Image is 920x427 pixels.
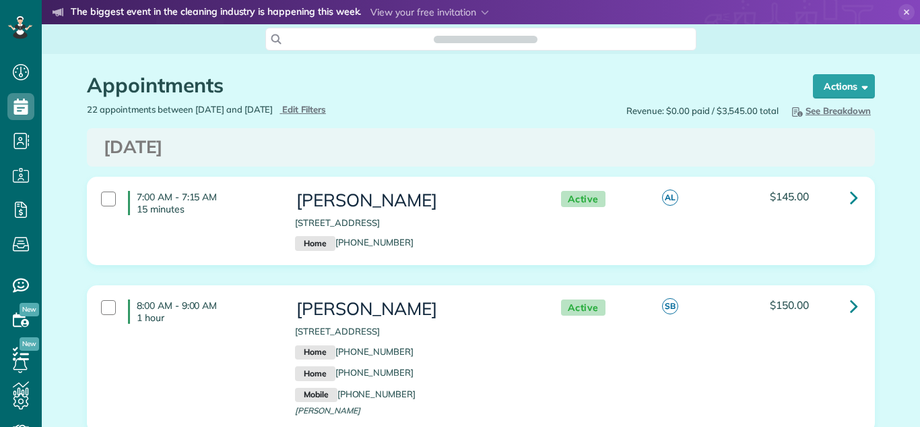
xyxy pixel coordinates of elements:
p: 1 hour [137,312,275,324]
a: Edit Filters [280,104,326,115]
span: Revenue: $0.00 paid / $3,545.00 total [626,105,779,117]
a: Home[PHONE_NUMBER] [295,346,414,357]
span: $145.00 [770,190,809,203]
span: SB [662,298,678,314]
p: 15 minutes [137,203,275,215]
button: See Breakdown [785,103,875,118]
h4: 7:00 AM - 7:15 AM [128,191,275,215]
h3: [DATE] [104,138,858,157]
span: AL [662,190,678,206]
button: Actions [813,74,875,98]
a: Home[PHONE_NUMBER] [295,367,414,378]
span: Search ZenMaid… [447,32,523,46]
a: Mobile[PHONE_NUMBER] [295,389,416,399]
span: See Breakdown [789,105,871,116]
small: Home [295,366,335,381]
span: New [20,303,39,316]
strong: The biggest event in the cleaning industry is happening this week. [71,5,361,20]
h3: [PERSON_NAME] [295,300,533,319]
h3: [PERSON_NAME] [295,191,533,210]
small: Home [295,345,335,360]
span: $150.00 [770,298,809,312]
h1: Appointments [87,74,787,96]
small: Home [295,236,335,251]
p: [STREET_ADDRESS] [295,217,533,229]
span: Active [561,300,605,316]
small: Mobile [295,388,337,403]
span: Edit Filters [282,104,326,115]
span: New [20,337,39,351]
span: [PERSON_NAME] [295,405,360,416]
p: [STREET_ADDRESS] [295,325,533,338]
span: Active [561,191,605,208]
h4: 8:00 AM - 9:00 AM [128,300,275,324]
div: 22 appointments between [DATE] and [DATE] [77,103,481,116]
a: Home[PHONE_NUMBER] [295,237,414,248]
